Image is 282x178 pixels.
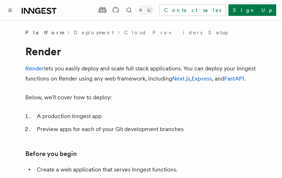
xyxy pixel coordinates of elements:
[124,29,228,36] a: Cloud Providers Setup
[172,75,190,82] a: Next.js
[25,64,257,84] p: lets you easily deploy and scale full stack applications. You can deploy your Inngest functions o...
[159,4,226,16] a: Contact sales
[25,149,77,159] a: Before you begin
[25,92,257,103] p: Below, we'll cover how to deploy:
[25,29,64,36] span: Platform
[228,4,276,16] a: Sign Up
[136,6,154,14] button: Toggle dark mode
[35,111,257,121] li: A production Inngest app
[35,165,257,175] li: Create a web application that serves Inngest functions.
[6,6,14,14] button: Toggle navigation
[192,75,212,82] a: Express
[125,6,133,14] button: Find something...
[35,124,257,134] li: Preview apps for each of your Git development branches
[25,65,44,72] a: Render
[74,29,114,36] a: Deployment
[224,75,244,82] a: FastAPI
[25,45,257,58] h1: Render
